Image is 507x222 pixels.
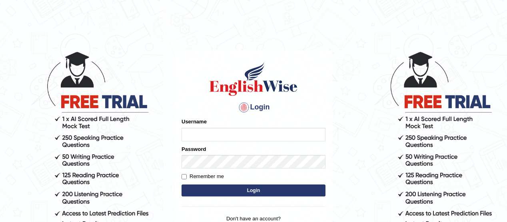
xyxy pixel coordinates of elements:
[182,101,325,114] h4: Login
[182,174,187,179] input: Remember me
[182,172,224,180] label: Remember me
[208,61,299,97] img: Logo of English Wise sign in for intelligent practice with AI
[182,184,325,196] button: Login
[182,145,206,153] label: Password
[182,118,207,125] label: Username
